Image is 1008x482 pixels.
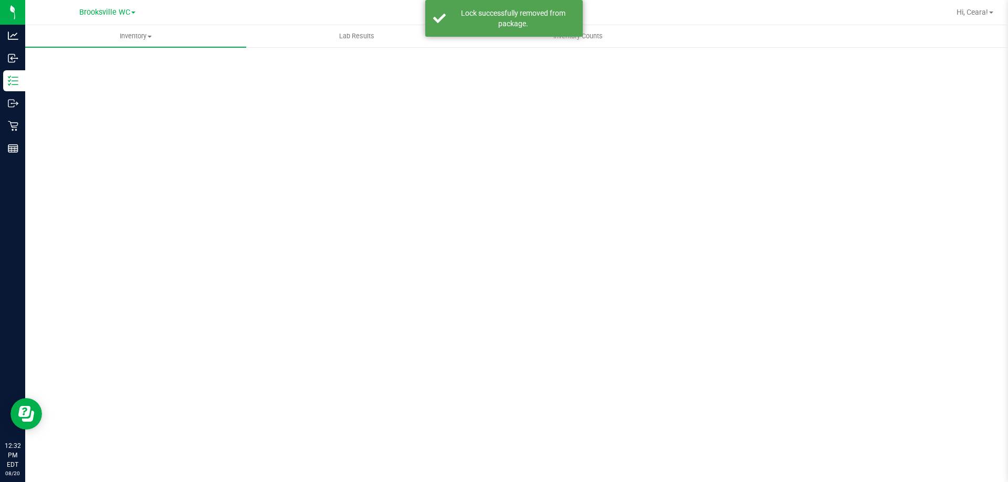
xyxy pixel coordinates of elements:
[79,8,130,17] span: Brooksville WC
[325,31,388,41] span: Lab Results
[957,8,988,16] span: Hi, Ceara!
[246,25,467,47] a: Lab Results
[5,469,20,477] p: 08/20
[5,441,20,469] p: 12:32 PM EDT
[451,8,575,29] div: Lock successfully removed from package.
[25,31,246,41] span: Inventory
[8,98,18,109] inline-svg: Outbound
[8,143,18,154] inline-svg: Reports
[8,30,18,41] inline-svg: Analytics
[8,76,18,86] inline-svg: Inventory
[10,398,42,430] iframe: Resource center
[8,121,18,131] inline-svg: Retail
[25,25,246,47] a: Inventory
[8,53,18,63] inline-svg: Inbound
